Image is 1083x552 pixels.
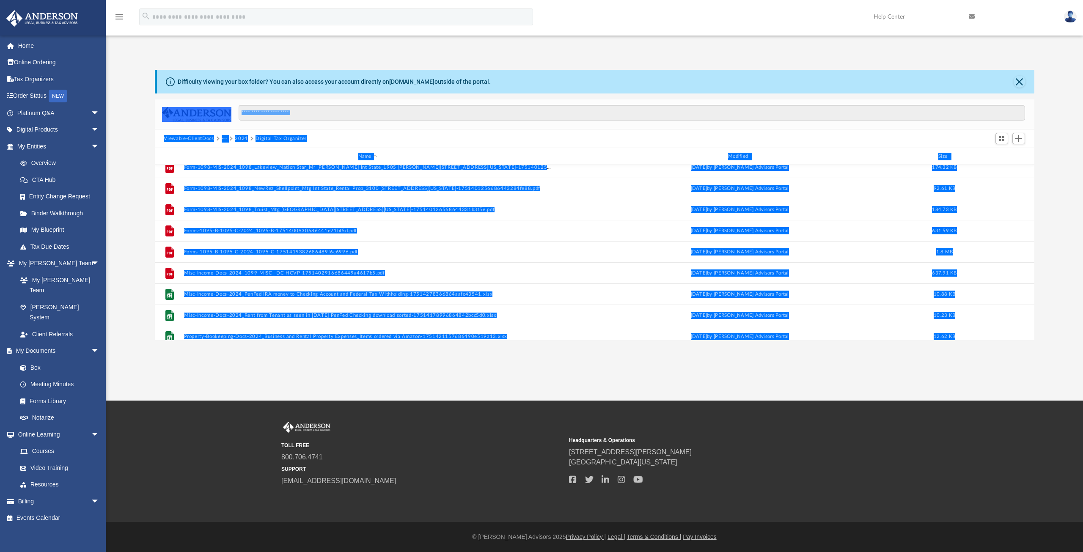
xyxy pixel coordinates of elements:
[184,313,552,318] button: Misc-Income-Docs-2024_Rent from Tenant as seen in [DATE] PenFed Checking download sorted-17514178...
[281,422,332,433] img: Anderson Advisors Platinum Portal
[222,135,227,143] button: ···
[1012,133,1025,145] button: Add
[627,533,682,540] a: Terms & Conditions |
[6,121,112,138] a: Digital Productsarrow_drop_down
[184,291,552,297] button: Misc-Income-Docs-2024_PenFed IRA money to Checking Account and Federal Tax Withholding-1751427836...
[183,153,552,160] div: Name
[235,135,248,143] button: 2024
[6,54,112,71] a: Online Ordering
[555,153,924,160] div: Modified
[927,153,961,160] div: Size
[555,291,924,298] div: [DATE] by [PERSON_NAME] Advisors Portal
[91,493,108,510] span: arrow_drop_down
[184,165,552,170] button: Form-1098-MIS-2024_1098_Lakeview_Nation Star_Mr [PERSON_NAME] Int State_1905 [PERSON_NAME][STREET...
[12,171,112,188] a: CTA Hub
[12,376,108,393] a: Meeting Minutes
[936,250,953,254] span: 1.8 MB
[155,165,1034,340] div: grid
[555,248,924,256] div: [DATE] by [PERSON_NAME] Advisors Portal
[12,155,112,172] a: Overview
[91,343,108,360] span: arrow_drop_down
[164,135,214,143] button: Viewable-ClientDocs
[389,78,434,85] a: [DOMAIN_NAME]
[12,443,108,460] a: Courses
[6,426,108,443] a: Online Learningarrow_drop_down
[184,334,552,339] button: Property-Bookeeping-Docs-2024_Business and Rental Property Expenses_Items ordered via Amazon-1751...
[933,292,955,297] span: 10.88 KB
[239,105,1025,121] input: Search files and folders
[184,186,552,191] button: Form-1098-MIS-2024_1098_NewRez_Shellpoint_Mtg Int State_Rental Prop_3100 [STREET_ADDRESS][US_STAT...
[256,135,307,143] button: Digital Tax Organizer
[569,448,692,456] a: [STREET_ADDRESS][PERSON_NAME]
[91,426,108,443] span: arrow_drop_down
[49,90,67,102] div: NEW
[281,465,563,473] small: SUPPORT
[607,533,625,540] a: Legal |
[555,227,924,235] div: [DATE] by [PERSON_NAME] Advisors Portal
[12,205,112,222] a: Binder Walkthrough
[184,249,552,255] button: Forms-1095-B-1095-C-2024_1095-C-1751419382686489f6c6996.pdf
[106,533,1083,541] div: © [PERSON_NAME] Advisors 2025
[91,121,108,139] span: arrow_drop_down
[12,476,108,493] a: Resources
[555,312,924,319] div: [DATE] by [PERSON_NAME] Advisors Portal
[4,10,80,27] img: Anderson Advisors Platinum Portal
[569,437,851,444] small: Headquarters & Operations
[6,493,112,510] a: Billingarrow_drop_down
[91,104,108,122] span: arrow_drop_down
[178,77,491,86] div: Difficulty viewing your box folder? You can also access your account directly on outside of the p...
[555,185,924,192] div: [DATE] by [PERSON_NAME] Advisors Portal
[933,186,955,191] span: 92.61 KB
[555,269,924,277] div: [DATE] by [PERSON_NAME] Advisors Portal
[281,442,563,449] small: TOLL FREE
[114,16,124,22] a: menu
[932,271,957,275] span: 637.91 KB
[281,477,396,484] a: [EMAIL_ADDRESS][DOMAIN_NAME]
[569,459,677,466] a: [GEOGRAPHIC_DATA][US_STATE]
[184,207,552,212] button: Form-1098-MIS-2024_1098_Truist_Mtg [GEOGRAPHIC_DATA][STREET_ADDRESS][US_STATE]-175140126568644331...
[91,138,108,155] span: arrow_drop_down
[12,222,108,239] a: My Blueprint
[932,228,957,233] span: 631.59 KB
[6,88,112,105] a: Order StatusNEW
[555,333,924,341] div: [DATE] by [PERSON_NAME] Advisors Portal
[932,207,957,212] span: 184.73 KB
[6,104,112,121] a: Platinum Q&Aarrow_drop_down
[683,533,716,540] a: Pay Invoices
[281,453,323,461] a: 800.706.4741
[995,133,1008,145] button: Switch to Grid View
[12,272,104,299] a: My [PERSON_NAME] Team
[555,164,924,171] div: [DATE] by [PERSON_NAME] Advisors Portal
[6,510,112,527] a: Events Calendar
[933,334,955,339] span: 12.62 KB
[6,343,108,360] a: My Documentsarrow_drop_down
[6,37,112,54] a: Home
[12,299,108,326] a: [PERSON_NAME] System
[965,153,1024,160] div: id
[12,238,112,255] a: Tax Due Dates
[12,326,108,343] a: Client Referrals
[6,138,112,155] a: My Entitiesarrow_drop_down
[12,393,104,409] a: Forms Library
[1064,11,1077,23] img: User Pic
[12,188,112,205] a: Entity Change Request
[184,228,552,233] button: Forms-1095-B-1095-C-2024_1095-B-1751400930686441e21bf5d.pdf
[114,12,124,22] i: menu
[932,165,957,170] span: 174.32 KB
[6,71,112,88] a: Tax Organizers
[12,359,104,376] a: Box
[6,255,108,272] a: My [PERSON_NAME] Teamarrow_drop_down
[141,11,151,21] i: search
[184,270,552,276] button: Misc-Income-Docs-2024_1099-MISC_ DC HCVP-1751402916686449a4617b5.pdf
[555,206,924,214] div: [DATE] by [PERSON_NAME] Advisors Portal
[12,409,108,426] a: Notarize
[91,255,108,272] span: arrow_drop_down
[566,533,606,540] a: Privacy Policy |
[158,153,179,160] div: id
[1014,76,1025,88] button: Close
[933,313,955,318] span: 10.23 KB
[12,459,104,476] a: Video Training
